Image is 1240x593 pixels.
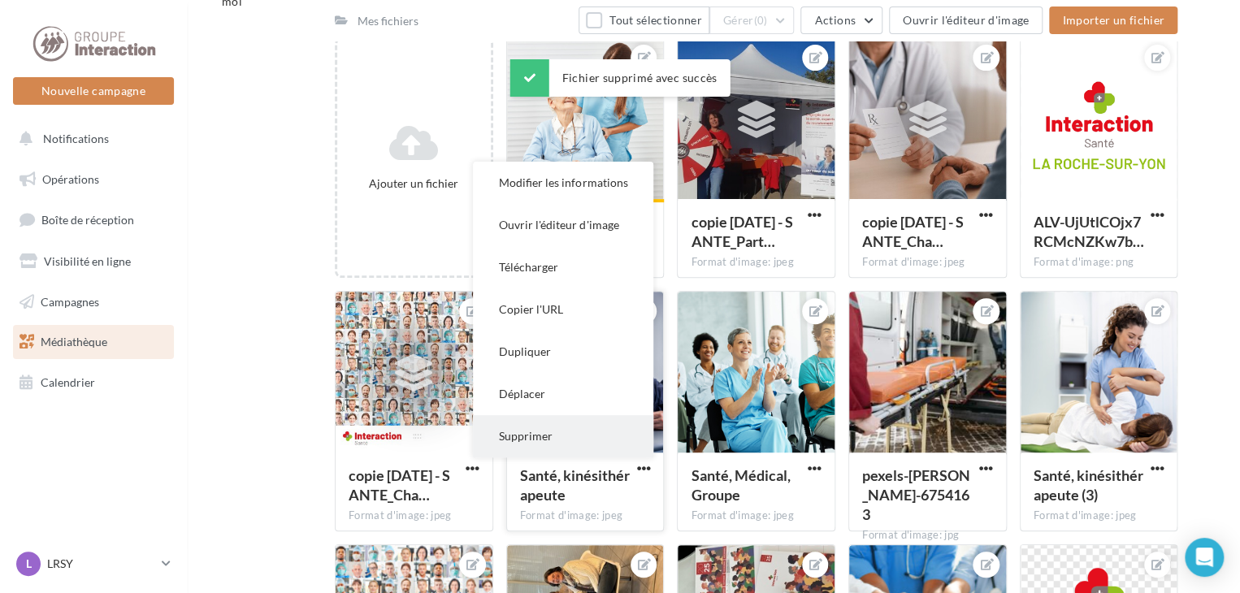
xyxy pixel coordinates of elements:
[579,6,709,34] button: Tout sélectionner
[1034,509,1164,523] div: Format d'image: jpeg
[473,331,653,373] button: Dupliquer
[10,366,177,400] a: Calendrier
[10,162,177,197] a: Opérations
[862,255,993,270] div: Format d'image: jpeg
[349,466,450,504] span: copie 10-07-2025 - SANTE_Changement de saisons_été
[473,373,653,415] button: Déplacer
[691,509,822,523] div: Format d'image: jpeg
[473,204,653,246] button: Ouvrir l'éditeur d'image
[42,172,99,186] span: Opérations
[1034,255,1164,270] div: Format d'image: png
[473,415,653,457] button: Supprimer
[814,13,855,27] span: Actions
[800,6,882,34] button: Actions
[41,335,107,348] span: Médiathèque
[889,6,1043,34] button: Ouvrir l'éditeur d'image
[691,466,790,504] span: Santé, Médical, Groupe
[862,466,970,523] span: pexels-pavel-danilyuk-6754163
[1062,13,1164,27] span: Importer un fichier
[862,213,964,250] span: copie 08-09-2025 - SANTE_Changement de saisons_printemps
[10,245,177,279] a: Visibilité en ligne
[344,175,484,192] div: Ajouter un fichier
[349,509,479,523] div: Format d'image: jpeg
[358,13,418,29] div: Mes fichiers
[1034,466,1143,504] span: Santé, kinésithérapeute (3)
[1185,538,1224,577] div: Open Intercom Messenger
[1049,6,1177,34] button: Importer un fichier
[41,294,99,308] span: Campagnes
[473,162,653,204] button: Modifier les informations
[520,466,630,504] span: Santé, kinésithérapeute
[520,509,651,523] div: Format d'image: jpeg
[473,246,653,288] button: Télécharger
[691,255,822,270] div: Format d'image: jpeg
[709,6,795,34] button: Gérer(0)
[510,59,731,97] div: Fichier supprimé avec succès
[13,77,174,105] button: Nouvelle campagne
[10,122,171,156] button: Notifications
[754,14,768,27] span: (0)
[47,556,155,572] p: LRSY
[1034,213,1144,250] span: ALV-UjUtlCOjx7RCMcNZKw7bzCZOz-4MjVQ4mPWCp_zql9HxfyfhM3o
[10,325,177,359] a: Médiathèque
[41,375,95,389] span: Calendrier
[10,202,177,237] a: Boîte de réception
[44,254,131,268] span: Visibilité en ligne
[26,556,32,572] span: L
[43,132,109,145] span: Notifications
[41,213,134,227] span: Boîte de réception
[13,548,174,579] a: L LRSY
[691,213,792,250] span: copie 18-09-2025 - SANTE_Participation à un salon emploi_1
[862,528,993,543] div: Format d'image: jpg
[10,285,177,319] a: Campagnes
[473,288,653,331] button: Copier l'URL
